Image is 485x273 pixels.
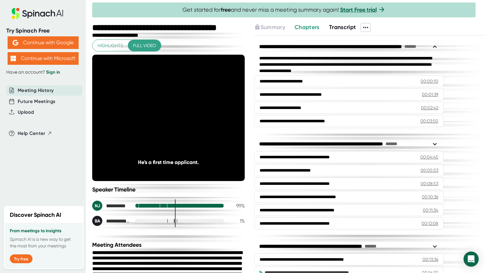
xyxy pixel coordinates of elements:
[422,220,438,227] div: 00:12:08
[221,6,231,13] b: free
[183,6,386,14] span: Get started for and never miss a meeting summary again!
[329,24,356,31] span: Transcript
[421,167,438,173] div: 00:05:53
[107,159,229,165] div: He's a first time applicant.
[92,186,245,193] div: Speaker Timeline
[46,70,60,75] a: Sign in
[10,236,78,249] p: Spinach AI is a new way to get the most from your meetings
[10,254,33,263] button: Try free
[92,216,102,226] div: BA
[18,130,52,137] button: Help Center
[93,40,128,52] button: Highlights
[92,201,102,211] div: NJ
[254,23,295,32] div: Upgrade to access
[421,105,438,111] div: 00:02:42
[92,241,246,248] div: Meeting Attendees
[420,154,438,160] div: 00:04:45
[464,252,479,267] div: Open Intercom Messenger
[8,52,79,65] button: Continue with Microsoft
[133,42,156,50] span: Full video
[8,36,79,49] button: Continue with Google
[6,70,80,75] div: Have an account?
[260,24,285,31] span: Summary
[92,216,130,226] div: Bailey, Brooke A
[421,180,438,187] div: 00:08:53
[295,24,320,31] span: Chapters
[421,78,438,84] div: 00:00:10
[295,23,320,32] button: Chapters
[422,194,438,200] div: 00:10:36
[340,6,377,13] a: Start Free trial
[329,23,356,32] button: Transcript
[13,40,18,45] img: Aehbyd4JwY73AAAAAElFTkSuQmCC
[420,118,438,124] div: 00:03:50
[422,91,438,98] div: 00:01:39
[422,256,438,263] div: 00:13:36
[18,109,34,116] button: Upload
[10,228,78,234] h3: From meetings to insights
[229,218,245,224] div: 1 %
[254,23,285,32] button: Summary
[98,42,123,50] span: Highlights
[229,203,245,209] div: 99 %
[92,201,130,211] div: Noll, Judi
[6,27,80,34] div: Try Spinach Free
[423,207,438,213] div: 00:11:34
[10,211,61,219] h2: Discover Spinach AI
[128,40,161,52] button: Full video
[18,87,54,94] button: Meeting History
[18,98,55,105] button: Future Meetings
[18,130,45,137] span: Help Center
